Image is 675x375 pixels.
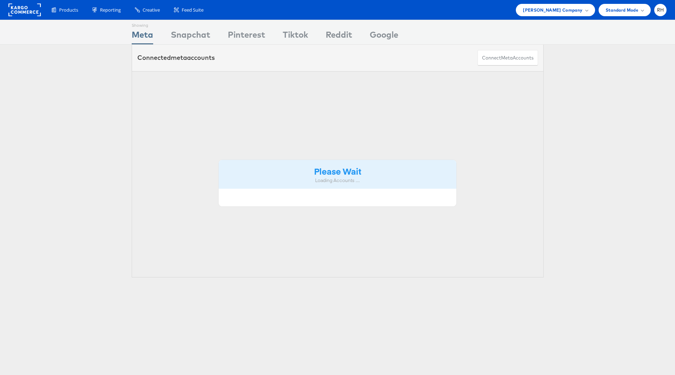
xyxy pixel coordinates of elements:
[171,29,210,44] div: Snapchat
[100,7,121,13] span: Reporting
[501,55,513,61] span: meta
[326,29,352,44] div: Reddit
[143,7,160,13] span: Creative
[314,165,361,177] strong: Please Wait
[59,7,78,13] span: Products
[224,177,451,184] div: Loading Accounts ....
[523,6,582,14] span: [PERSON_NAME] Company
[477,50,538,66] button: ConnectmetaAccounts
[182,7,204,13] span: Feed Suite
[132,20,153,29] div: Showing
[228,29,265,44] div: Pinterest
[370,29,398,44] div: Google
[657,8,664,12] span: RH
[606,6,638,14] span: Standard Mode
[283,29,308,44] div: Tiktok
[132,29,153,44] div: Meta
[171,54,187,62] span: meta
[137,53,215,62] div: Connected accounts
